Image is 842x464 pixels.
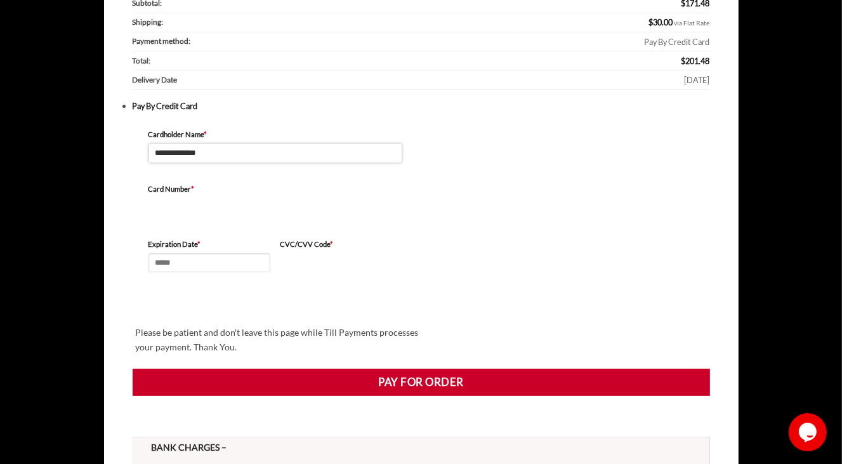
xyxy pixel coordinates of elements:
[649,17,673,27] bdi: 30.00
[681,56,710,66] bdi: 201.48
[516,32,710,51] td: Pay By Credit Card
[133,322,437,357] div: Please be patient and don't leave this page while Till Payments processes your payment. Thank You.
[133,70,516,89] th: Delivery Date
[133,32,516,51] th: Payment method:
[148,183,402,195] label: Card Number
[148,129,402,140] label: Cardholder Name
[516,70,710,89] td: [DATE]
[133,369,710,395] button: Pay for order
[133,51,516,70] th: Total:
[133,101,198,111] label: Pay By Credit Card
[204,130,207,138] abbr: required
[649,17,654,27] span: $
[133,13,516,32] th: Shipping:
[674,19,710,27] small: via Flat Rate
[192,185,195,193] abbr: required
[681,56,686,66] span: $
[152,442,227,453] strong: BANK CHARGES –
[789,413,829,451] iframe: chat widget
